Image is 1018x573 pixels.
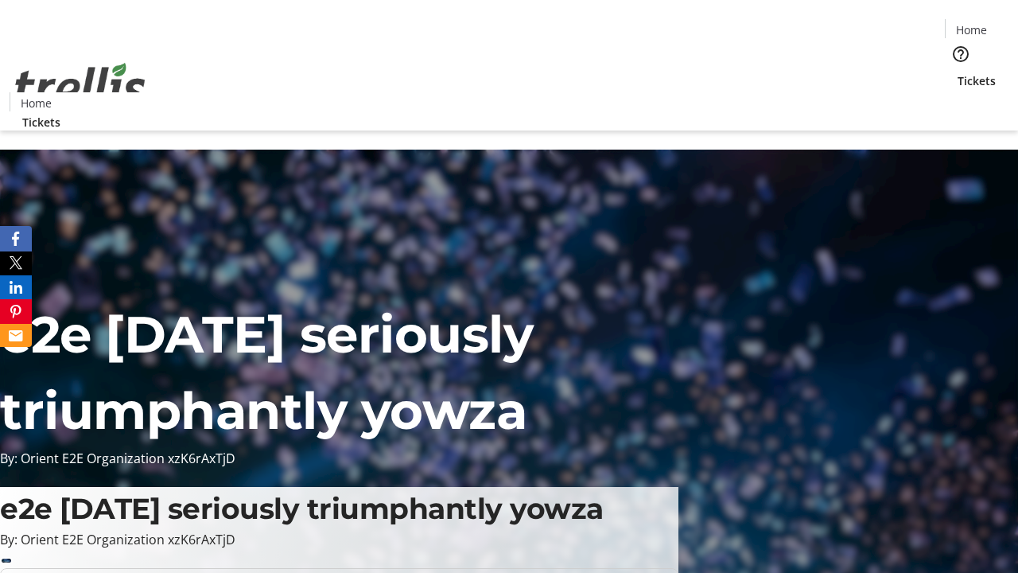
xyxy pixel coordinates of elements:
[946,21,997,38] a: Home
[10,114,73,131] a: Tickets
[10,95,61,111] a: Home
[945,89,977,121] button: Cart
[22,114,60,131] span: Tickets
[958,72,996,89] span: Tickets
[956,21,987,38] span: Home
[945,38,977,70] button: Help
[10,45,151,125] img: Orient E2E Organization xzK6rAxTjD's Logo
[945,72,1008,89] a: Tickets
[21,95,52,111] span: Home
